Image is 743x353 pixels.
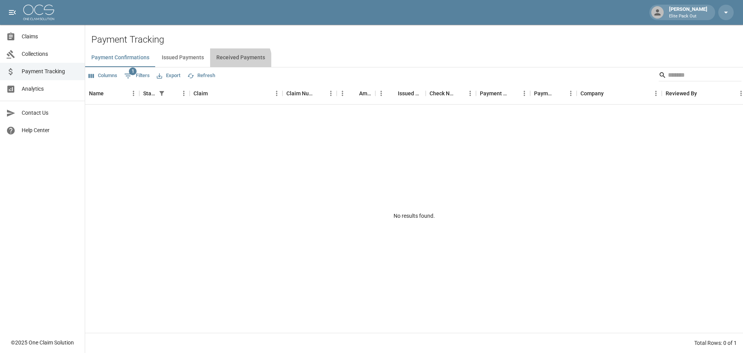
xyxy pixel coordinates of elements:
[11,339,74,346] div: © 2025 One Claim Solution
[659,69,741,83] div: Search
[519,88,530,99] button: Menu
[5,5,20,20] button: open drawer
[156,88,167,99] button: Show filters
[426,83,476,104] div: Check Number
[348,88,359,99] button: Sort
[337,83,375,104] div: Amount
[604,88,615,99] button: Sort
[122,70,152,82] button: Show filters
[375,88,387,99] button: Menu
[89,83,104,104] div: Name
[22,109,79,117] span: Contact Us
[697,88,708,99] button: Sort
[22,50,79,58] span: Collections
[22,33,79,41] span: Claims
[325,88,337,99] button: Menu
[22,126,79,134] span: Help Center
[650,88,662,99] button: Menu
[85,48,156,67] button: Payment Confirmations
[156,48,210,67] button: Issued Payments
[476,83,530,104] div: Payment Method
[580,83,604,104] div: Company
[104,88,115,99] button: Sort
[577,83,662,104] div: Company
[534,83,554,104] div: Payment Type
[155,70,182,82] button: Export
[337,88,348,99] button: Menu
[666,83,697,104] div: Reviewed By
[85,105,743,327] div: No results found.
[271,88,282,99] button: Menu
[314,88,325,99] button: Sort
[286,83,314,104] div: Claim Number
[156,88,167,99] div: 1 active filter
[139,83,190,104] div: Status
[282,83,337,104] div: Claim Number
[669,13,707,20] p: Elite Pack Out
[143,83,156,104] div: Status
[178,88,190,99] button: Menu
[480,83,508,104] div: Payment Method
[210,48,271,67] button: Received Payments
[167,88,178,99] button: Sort
[23,5,54,20] img: ocs-logo-white-transparent.png
[22,67,79,76] span: Payment Tracking
[85,48,743,67] div: dynamic tabs
[359,83,371,104] div: Amount
[387,88,398,99] button: Sort
[508,88,519,99] button: Sort
[666,5,710,19] div: [PERSON_NAME]
[129,67,137,75] span: 1
[193,83,208,104] div: Claim
[85,83,139,104] div: Name
[190,83,282,104] div: Claim
[375,83,426,104] div: Issued Date
[430,83,454,104] div: Check Number
[565,88,577,99] button: Menu
[398,83,422,104] div: Issued Date
[530,83,577,104] div: Payment Type
[185,70,217,82] button: Refresh
[128,88,139,99] button: Menu
[464,88,476,99] button: Menu
[208,88,219,99] button: Sort
[91,34,743,45] h2: Payment Tracking
[22,85,79,93] span: Analytics
[454,88,464,99] button: Sort
[87,70,119,82] button: Select columns
[554,88,565,99] button: Sort
[694,339,737,347] div: Total Rows: 0 of 1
